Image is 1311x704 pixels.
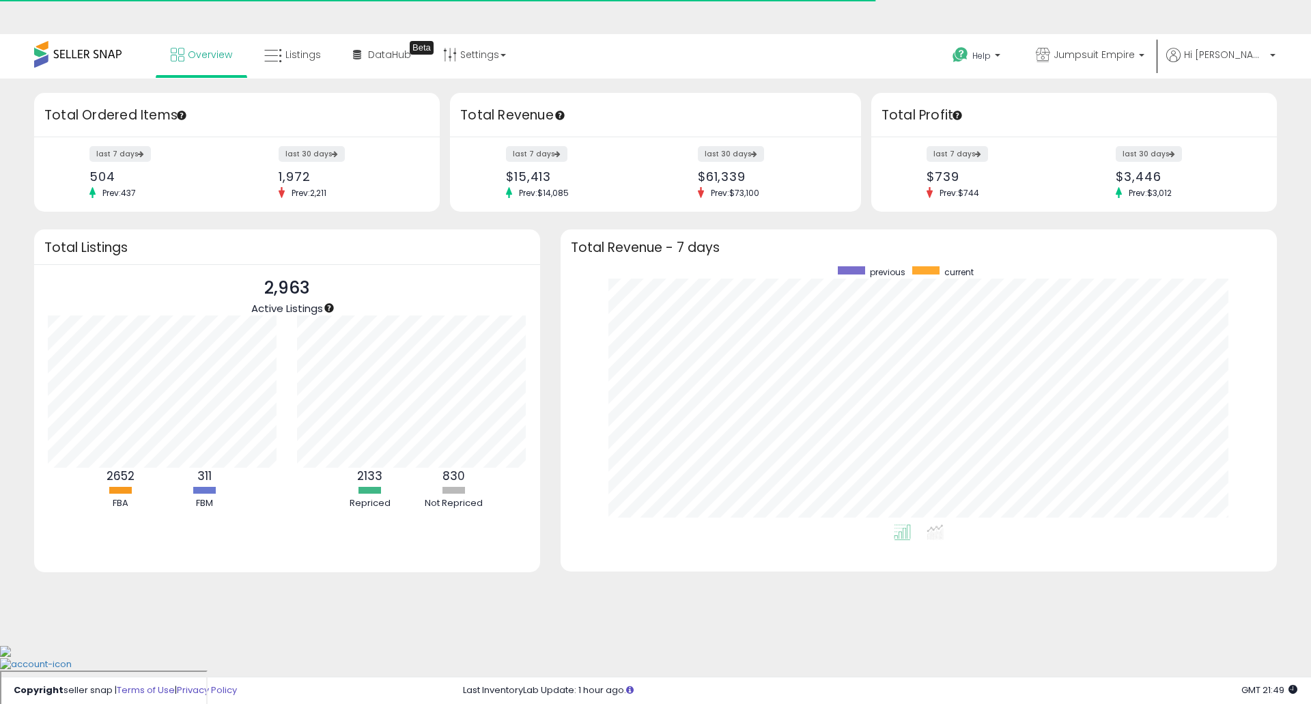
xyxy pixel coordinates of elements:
a: Overview [160,34,242,75]
a: Help [942,36,1014,79]
div: $3,446 [1116,169,1253,184]
span: current [944,266,974,278]
label: last 30 days [698,146,764,162]
span: Overview [188,48,232,61]
span: Help [972,50,991,61]
h3: Total Profit [882,106,1267,125]
div: 1,972 [279,169,416,184]
div: $61,339 [698,169,837,184]
span: DataHub [368,48,411,61]
h3: Total Listings [44,242,530,253]
div: FBM [163,497,245,510]
h3: Total Revenue - 7 days [571,242,1267,253]
div: Repriced [329,497,411,510]
b: 2133 [357,468,382,484]
label: last 7 days [927,146,988,162]
a: Listings [254,34,331,75]
i: Get Help [952,46,969,64]
label: last 30 days [1116,146,1182,162]
span: Active Listings [251,301,323,315]
div: Tooltip anchor [323,302,335,314]
span: Prev: 437 [96,187,143,199]
label: last 7 days [506,146,567,162]
div: Tooltip anchor [410,41,434,55]
div: FBA [79,497,161,510]
span: Hi [PERSON_NAME] [1184,48,1266,61]
span: Prev: $744 [933,187,986,199]
p: 2,963 [251,275,323,301]
a: DataHub [343,34,421,75]
div: 504 [89,169,227,184]
div: Not Repriced [413,497,495,510]
b: 311 [197,468,212,484]
span: Prev: 2,211 [285,187,333,199]
span: previous [870,266,905,278]
b: 2652 [107,468,135,484]
h3: Total Ordered Items [44,106,429,125]
span: Prev: $3,012 [1122,187,1179,199]
span: Prev: $14,085 [512,187,576,199]
label: last 30 days [279,146,345,162]
a: Settings [433,34,516,75]
b: 830 [442,468,465,484]
h3: Total Revenue [460,106,851,125]
span: Listings [285,48,321,61]
div: Tooltip anchor [951,109,963,122]
div: $15,413 [506,169,645,184]
a: Jumpsuit Empire [1026,34,1155,79]
div: Tooltip anchor [554,109,566,122]
span: Prev: $73,100 [704,187,766,199]
div: $739 [927,169,1064,184]
label: last 7 days [89,146,151,162]
a: Hi [PERSON_NAME] [1166,48,1275,79]
span: Jumpsuit Empire [1054,48,1135,61]
div: Tooltip anchor [175,109,188,122]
